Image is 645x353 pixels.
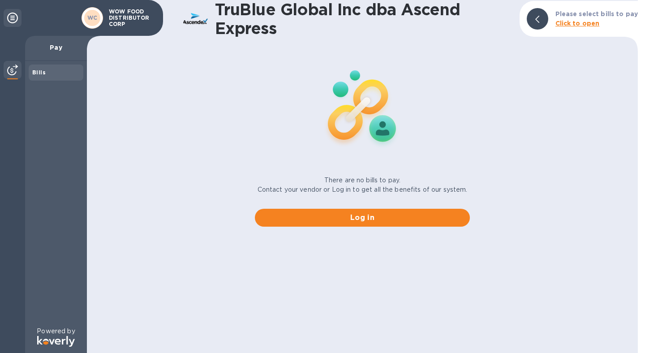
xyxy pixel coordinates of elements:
[555,10,638,17] b: Please select bills to pay
[255,209,470,227] button: Log in
[32,69,46,76] b: Bills
[87,14,98,21] b: WC
[37,327,75,336] p: Powered by
[258,176,468,194] p: There are no bills to pay. Contact your vendor or Log in to get all the benefits of our system.
[555,20,600,27] b: Click to open
[37,336,75,347] img: Logo
[262,212,463,223] span: Log in
[109,9,154,27] p: WOW FOOD DISTRIBUTOR CORP
[32,43,80,52] p: Pay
